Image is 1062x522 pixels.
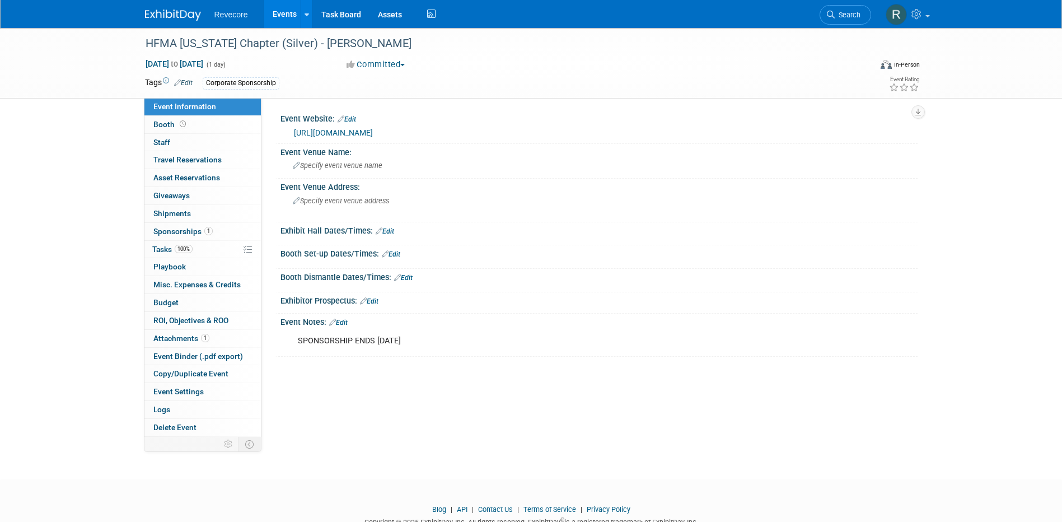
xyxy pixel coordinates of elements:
[203,77,279,89] div: Corporate Sponsorship
[144,401,261,418] a: Logs
[280,292,918,307] div: Exhibitor Prospectus:
[205,61,226,68] span: (1 day)
[280,269,918,283] div: Booth Dismantle Dates/Times:
[889,77,919,82] div: Event Rating
[382,250,400,258] a: Edit
[394,274,413,282] a: Edit
[144,169,261,187] a: Asset Reservations
[153,262,186,271] span: Playbook
[153,209,191,218] span: Shipments
[376,227,394,235] a: Edit
[893,60,920,69] div: In-Person
[144,134,261,151] a: Staff
[293,197,389,205] span: Specify event venue address
[144,241,261,258] a: Tasks100%
[142,34,854,54] div: HFMA [US_STATE] Chapter (Silver) - [PERSON_NAME]
[169,59,180,68] span: to
[144,419,261,436] a: Delete Event
[204,227,213,235] span: 1
[144,116,261,133] a: Booth
[329,319,348,327] a: Edit
[448,505,455,514] span: |
[144,365,261,383] a: Copy/Duplicate Event
[153,102,216,111] span: Event Information
[201,334,209,342] span: 1
[153,191,190,200] span: Giveaways
[153,369,228,378] span: Copy/Duplicate Event
[145,59,204,69] span: [DATE] [DATE]
[290,330,794,352] div: SPONSORSHIP ENDS [DATE]
[280,314,918,328] div: Event Notes:
[153,387,204,396] span: Event Settings
[214,10,248,19] span: Revecore
[432,505,446,514] a: Blog
[238,437,261,451] td: Toggle Event Tabs
[153,316,228,325] span: ROI, Objectives & ROO
[144,276,261,293] a: Misc. Expenses & Credits
[294,128,373,137] a: [URL][DOMAIN_NAME]
[338,115,356,123] a: Edit
[153,155,222,164] span: Travel Reservations
[881,60,892,69] img: Format-Inperson.png
[280,179,918,193] div: Event Venue Address:
[820,5,871,25] a: Search
[280,245,918,260] div: Booth Set-up Dates/Times:
[144,151,261,169] a: Travel Reservations
[587,505,630,514] a: Privacy Policy
[144,205,261,222] a: Shipments
[153,280,241,289] span: Misc. Expenses & Credits
[578,505,585,514] span: |
[523,505,576,514] a: Terms of Service
[153,405,170,414] span: Logs
[280,144,918,158] div: Event Venue Name:
[805,58,920,75] div: Event Format
[280,222,918,237] div: Exhibit Hall Dates/Times:
[478,505,513,514] a: Contact Us
[153,352,243,361] span: Event Binder (.pdf export)
[153,334,209,343] span: Attachments
[145,77,193,90] td: Tags
[144,330,261,347] a: Attachments1
[457,505,467,514] a: API
[514,505,522,514] span: |
[144,187,261,204] a: Giveaways
[177,120,188,128] span: Booth not reserved yet
[144,312,261,329] a: ROI, Objectives & ROO
[144,258,261,276] a: Playbook
[886,4,907,25] img: Rachael Sires
[153,227,213,236] span: Sponsorships
[144,294,261,311] a: Budget
[174,79,193,87] a: Edit
[280,110,918,125] div: Event Website:
[153,298,179,307] span: Budget
[219,437,238,451] td: Personalize Event Tab Strip
[293,161,382,170] span: Specify event venue name
[835,11,860,19] span: Search
[145,10,201,21] img: ExhibitDay
[144,383,261,400] a: Event Settings
[153,138,170,147] span: Staff
[175,245,193,253] span: 100%
[153,423,197,432] span: Delete Event
[144,223,261,240] a: Sponsorships1
[152,245,193,254] span: Tasks
[144,348,261,365] a: Event Binder (.pdf export)
[469,505,476,514] span: |
[153,173,220,182] span: Asset Reservations
[144,98,261,115] a: Event Information
[343,59,409,71] button: Committed
[153,120,188,129] span: Booth
[360,297,378,305] a: Edit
